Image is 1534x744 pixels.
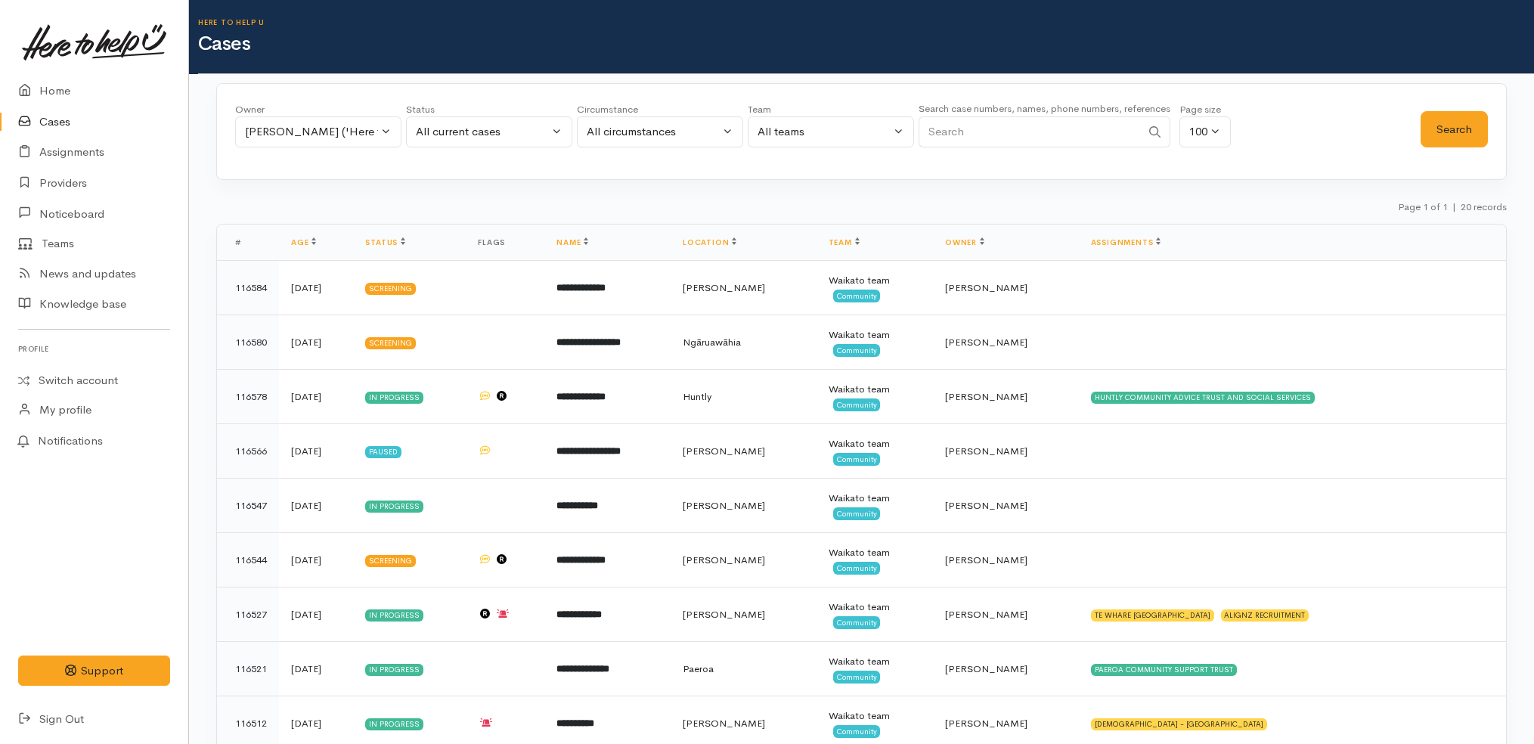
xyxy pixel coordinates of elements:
span: [PERSON_NAME] [683,717,765,730]
small: Page 1 of 1 20 records [1398,200,1507,213]
span: [PERSON_NAME] [945,553,1027,566]
div: All circumstances [587,123,720,141]
span: Community [833,344,881,356]
button: Katarina Daly ('Here to help u') [235,116,401,147]
div: [PERSON_NAME] ('Here to help u') [245,123,378,141]
div: Owner [235,102,401,117]
span: Community [833,671,881,683]
span: [PERSON_NAME] [945,390,1027,403]
span: Community [833,453,881,465]
span: [PERSON_NAME] [945,336,1027,349]
button: All teams [748,116,914,147]
span: Community [833,562,881,574]
span: Community [833,725,881,737]
span: | [1452,200,1456,213]
span: [PERSON_NAME] [683,281,765,294]
button: Search [1421,111,1488,148]
div: Circumstance [577,102,743,117]
div: Screening [365,283,416,295]
h1: Cases [198,33,1534,55]
div: Team [748,102,914,117]
th: # [217,225,279,261]
span: [PERSON_NAME] [683,608,765,621]
h6: Profile [18,339,170,359]
div: ALIGNZ RECRUITMENT [1221,609,1309,622]
div: Waikato team [829,436,921,451]
span: [PERSON_NAME] [683,553,765,566]
div: Waikato team [829,600,921,615]
span: Community [833,507,881,519]
div: 100 [1189,123,1207,141]
td: [DATE] [279,261,353,315]
td: 116566 [217,424,279,479]
span: [PERSON_NAME] [683,445,765,457]
div: In progress [365,609,423,622]
td: [DATE] [279,315,353,370]
div: Waikato team [829,654,921,669]
div: Page size [1179,102,1231,117]
small: Search case numbers, names, phone numbers, references [919,102,1170,115]
a: Assignments [1091,237,1161,247]
span: [PERSON_NAME] [945,499,1027,512]
div: Screening [365,337,416,349]
td: [DATE] [279,479,353,533]
div: In progress [365,501,423,513]
div: Waikato team [829,327,921,343]
span: [PERSON_NAME] [945,281,1027,294]
td: 116580 [217,315,279,370]
div: In progress [365,392,423,404]
td: 116547 [217,479,279,533]
button: All circumstances [577,116,743,147]
h6: Here to help u [198,18,1534,26]
button: All current cases [406,116,572,147]
td: [DATE] [279,533,353,587]
td: 116578 [217,370,279,424]
span: [PERSON_NAME] [683,499,765,512]
div: All current cases [416,123,549,141]
span: [PERSON_NAME] [945,445,1027,457]
div: Screening [365,555,416,567]
span: Paeroa [683,662,714,675]
div: Status [406,102,572,117]
div: Waikato team [829,491,921,506]
td: 116527 [217,587,279,642]
a: Status [365,237,405,247]
a: Team [829,237,860,247]
span: Ngāruawāhia [683,336,741,349]
button: 100 [1179,116,1231,147]
span: [PERSON_NAME] [945,717,1027,730]
td: 116584 [217,261,279,315]
td: [DATE] [279,642,353,696]
div: All teams [758,123,891,141]
a: Age [291,237,316,247]
div: In progress [365,718,423,730]
button: Support [18,656,170,687]
input: Search [919,116,1141,147]
td: 116521 [217,642,279,696]
div: TE WHARE [GEOGRAPHIC_DATA] [1091,609,1214,622]
a: Location [683,237,736,247]
a: Owner [945,237,984,247]
span: [PERSON_NAME] [945,662,1027,675]
div: Waikato team [829,545,921,560]
div: Waikato team [829,273,921,288]
th: Flags [466,225,544,261]
span: Community [833,616,881,628]
span: Huntly [683,390,711,403]
div: Paused [365,446,401,458]
a: Name [556,237,588,247]
span: Community [833,290,881,302]
div: PAEROA COMMUNITY SUPPORT TRUST [1091,664,1237,676]
span: Community [833,398,881,411]
div: Waikato team [829,382,921,397]
div: HUNTLY COMMUNITY ADVICE TRUST AND SOCIAL SERVICES [1091,392,1315,404]
td: [DATE] [279,424,353,479]
td: [DATE] [279,587,353,642]
td: [DATE] [279,370,353,424]
div: Waikato team [829,708,921,724]
div: [DEMOGRAPHIC_DATA] - [GEOGRAPHIC_DATA] [1091,718,1267,730]
span: [PERSON_NAME] [945,608,1027,621]
td: 116544 [217,533,279,587]
div: In progress [365,664,423,676]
